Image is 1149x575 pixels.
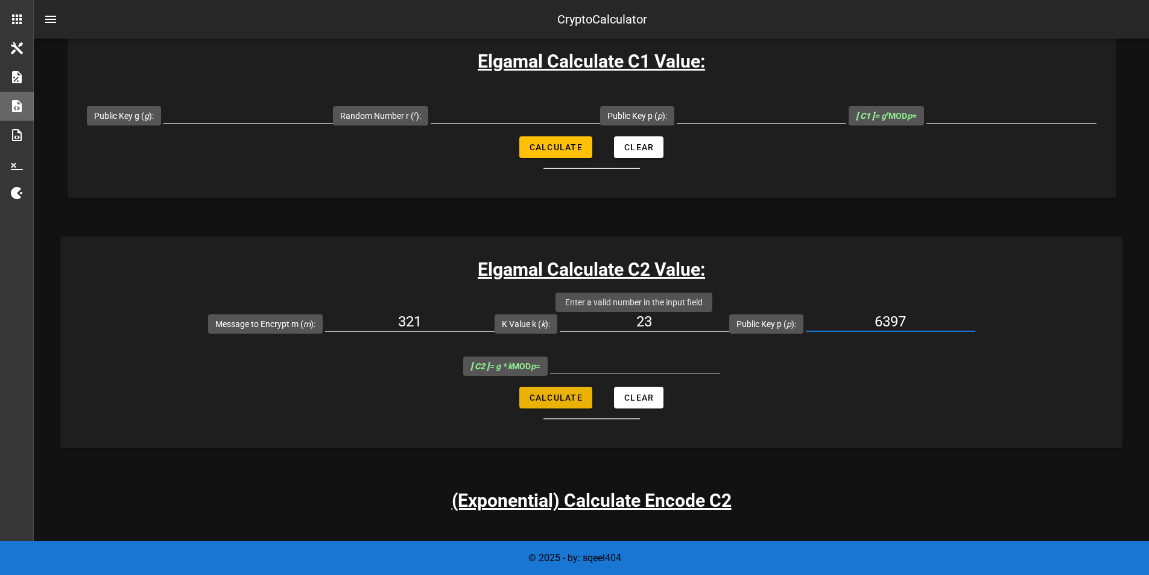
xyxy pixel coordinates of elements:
[470,361,512,371] i: = g * k
[557,10,647,28] div: CryptoCalculator
[144,111,149,121] i: g
[907,111,912,121] i: p
[541,319,545,329] i: k
[657,111,662,121] i: p
[452,487,732,514] h3: (Exponential) Calculate Encode C2
[68,48,1116,75] h3: Elgamal Calculate C1 Value:
[519,387,592,408] button: Calculate
[340,110,421,122] label: Random Number r ( ):
[519,136,592,158] button: Calculate
[502,318,550,330] label: K Value k ( ):
[886,110,888,118] sup: r
[614,136,663,158] button: Clear
[856,111,888,121] i: = g
[614,387,663,408] button: Clear
[529,393,583,402] span: Calculate
[60,256,1122,283] h3: Elgamal Calculate C2 Value:
[215,318,315,330] label: Message to Encrypt m ( ):
[94,110,154,122] label: Public Key g ( ):
[736,318,796,330] label: Public Key p ( ):
[624,142,654,152] span: Clear
[470,361,540,371] span: MOD =
[528,552,621,564] span: © 2025 - by: sqeel404
[470,361,489,371] b: [ C2 ]
[531,361,536,371] i: p
[856,111,917,121] span: MOD =
[856,111,875,121] b: [ C1 ]
[529,142,583,152] span: Calculate
[414,110,416,118] sup: r
[36,5,65,34] button: nav-menu-toggle
[787,319,791,329] i: p
[303,319,311,329] i: m
[607,110,667,122] label: Public Key p ( ):
[624,393,654,402] span: Clear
